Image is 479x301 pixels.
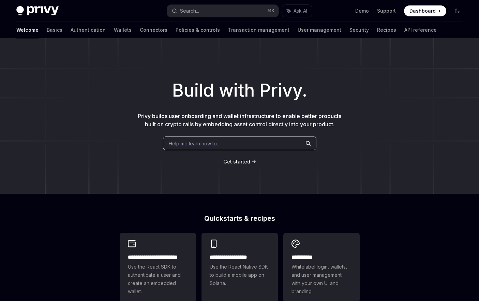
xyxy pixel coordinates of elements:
[223,159,250,164] span: Get started
[228,22,289,38] a: Transaction management
[267,8,274,14] span: ⌘ K
[140,22,167,38] a: Connectors
[128,263,188,296] span: Use the React SDK to authenticate a user and create an embedded wallet.
[377,8,396,14] a: Support
[223,158,250,165] a: Get started
[294,8,307,14] span: Ask AI
[355,8,369,14] a: Demo
[16,6,59,16] img: dark logo
[47,22,62,38] a: Basics
[409,8,436,14] span: Dashboard
[11,77,468,104] h1: Build with Privy.
[377,22,396,38] a: Recipes
[291,263,351,296] span: Whitelabel login, wallets, and user management with your own UI and branding.
[71,22,106,38] a: Authentication
[282,5,312,17] button: Ask AI
[404,5,446,16] a: Dashboard
[404,22,437,38] a: API reference
[176,22,220,38] a: Policies & controls
[120,215,360,222] h2: Quickstarts & recipes
[138,113,341,128] span: Privy builds user onboarding and wallet infrastructure to enable better products built on crypto ...
[16,22,39,38] a: Welcome
[210,263,270,287] span: Use the React Native SDK to build a mobile app on Solana.
[167,5,279,17] button: Search...⌘K
[349,22,369,38] a: Security
[169,140,221,147] span: Help me learn how to…
[114,22,132,38] a: Wallets
[180,7,199,15] div: Search...
[298,22,341,38] a: User management
[452,5,463,16] button: Toggle dark mode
